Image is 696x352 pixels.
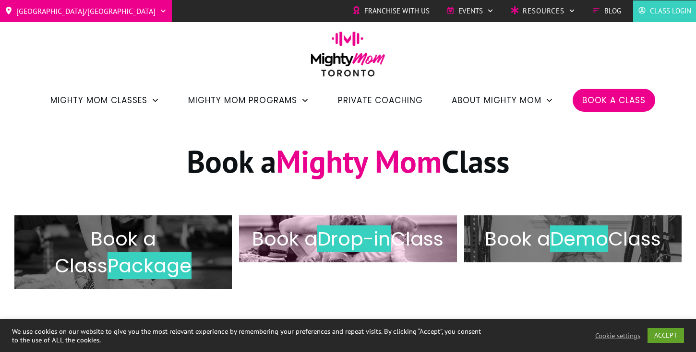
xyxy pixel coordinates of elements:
[108,252,192,279] span: Package
[5,3,167,19] a: [GEOGRAPHIC_DATA]/[GEOGRAPHIC_DATA]
[55,225,156,279] span: Book a Class
[249,225,446,252] h2: Book a Class
[15,141,681,193] h1: Book a Class
[276,141,442,181] span: Mighty Mom
[16,3,156,19] span: [GEOGRAPHIC_DATA]/[GEOGRAPHIC_DATA]
[592,4,621,18] a: Blog
[364,4,430,18] span: Franchise with Us
[523,4,564,18] span: Resources
[50,92,147,108] span: Mighty Mom Classes
[648,328,684,343] a: ACCEPT
[550,225,608,252] span: Demo
[317,225,391,252] span: Drop-in
[604,4,621,18] span: Blog
[12,327,482,344] div: We use cookies on our website to give you the most relevant experience by remembering your prefer...
[595,331,640,340] a: Cookie settings
[50,92,159,108] a: Mighty Mom Classes
[352,4,430,18] a: Franchise with Us
[638,4,691,18] a: Class Login
[458,4,483,18] span: Events
[608,225,661,252] span: Class
[452,92,553,108] a: About Mighty Mom
[188,92,297,108] span: Mighty Mom Programs
[511,4,576,18] a: Resources
[582,92,646,108] a: Book a Class
[446,4,494,18] a: Events
[188,92,309,108] a: Mighty Mom Programs
[338,92,423,108] a: Private Coaching
[306,31,390,83] img: mightymom-logo-toronto
[452,92,541,108] span: About Mighty Mom
[485,225,550,252] span: Book a
[650,4,691,18] span: Class Login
